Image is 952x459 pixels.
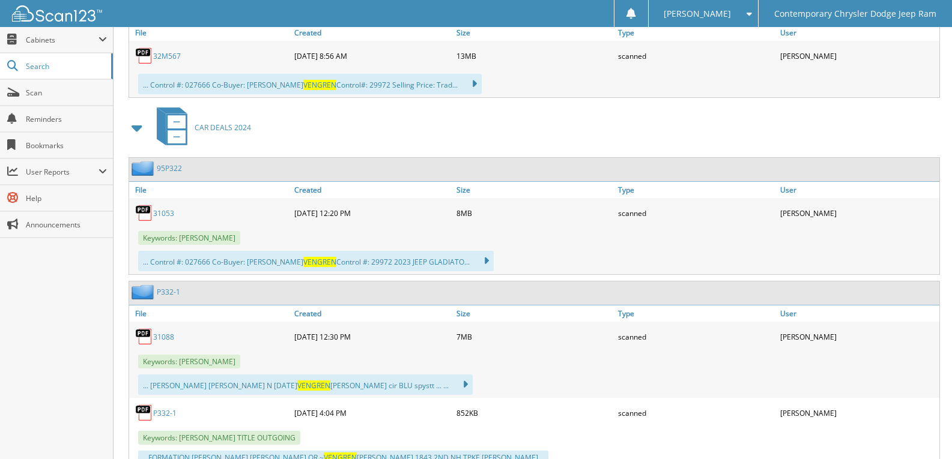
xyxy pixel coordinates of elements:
[777,305,939,322] a: User
[453,25,616,41] a: Size
[153,51,181,61] a: 32M567
[291,44,453,68] div: [DATE] 8:56 AM
[26,61,105,71] span: Search
[138,74,482,94] div: ... Control #: 027666 Co-Buyer: [PERSON_NAME] Control#: 29972 Selling Price: Trad...
[615,325,777,349] div: scanned
[135,328,153,346] img: PDF.png
[195,122,251,133] span: CAR DEALS 2024
[129,25,291,41] a: File
[615,201,777,225] div: scanned
[153,208,174,218] a: 31053
[26,114,107,124] span: Reminders
[291,325,453,349] div: [DATE] 12:30 PM
[132,284,157,299] img: folder2.png
[453,305,616,322] a: Size
[135,404,153,422] img: PDF.png
[153,408,177,418] a: P332-1
[615,182,777,198] a: Type
[615,401,777,425] div: scanned
[138,251,494,271] div: ... Control #: 027666 Co-Buyer: [PERSON_NAME] Control #: 29972 2023 JEEP GLADIATO...
[26,193,107,203] span: Help
[291,201,453,225] div: [DATE] 12:20 PM
[777,25,939,41] a: User
[26,167,99,177] span: User Reports
[664,10,731,17] span: [PERSON_NAME]
[453,44,616,68] div: 13MB
[453,325,616,349] div: 7MB
[615,305,777,322] a: Type
[129,182,291,198] a: File
[138,431,300,445] span: Keywords: [PERSON_NAME] TITLE OUTGOING
[777,44,939,68] div: [PERSON_NAME]
[135,47,153,65] img: PDF.png
[138,355,240,368] span: Keywords: [PERSON_NAME]
[453,182,616,198] a: Size
[129,305,291,322] a: File
[132,161,157,176] img: folder2.png
[138,231,240,245] span: Keywords: [PERSON_NAME]
[303,80,336,90] span: VENGREN
[157,287,180,297] a: P332-1
[138,374,473,395] div: ... [PERSON_NAME] [PERSON_NAME] N [DATE] [PERSON_NAME] cir BLU spystt ... ...
[291,305,453,322] a: Created
[153,332,174,342] a: 31088
[615,44,777,68] div: scanned
[12,5,102,22] img: scan123-logo-white.svg
[26,140,107,151] span: Bookmarks
[26,88,107,98] span: Scan
[615,25,777,41] a: Type
[774,10,936,17] span: Contemporary Chrysler Dodge Jeep Ram
[291,182,453,198] a: Created
[303,257,336,267] span: VENGREN
[26,35,99,45] span: Cabinets
[150,104,251,151] a: CAR DEALS 2024
[157,163,182,173] a: 95P322
[291,25,453,41] a: Created
[777,201,939,225] div: [PERSON_NAME]
[453,401,616,425] div: 852KB
[453,201,616,225] div: 8MB
[297,380,330,391] span: VENGREN
[291,401,453,425] div: [DATE] 4:04 PM
[777,401,939,425] div: [PERSON_NAME]
[777,182,939,198] a: User
[135,204,153,222] img: PDF.png
[26,220,107,230] span: Announcements
[777,325,939,349] div: [PERSON_NAME]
